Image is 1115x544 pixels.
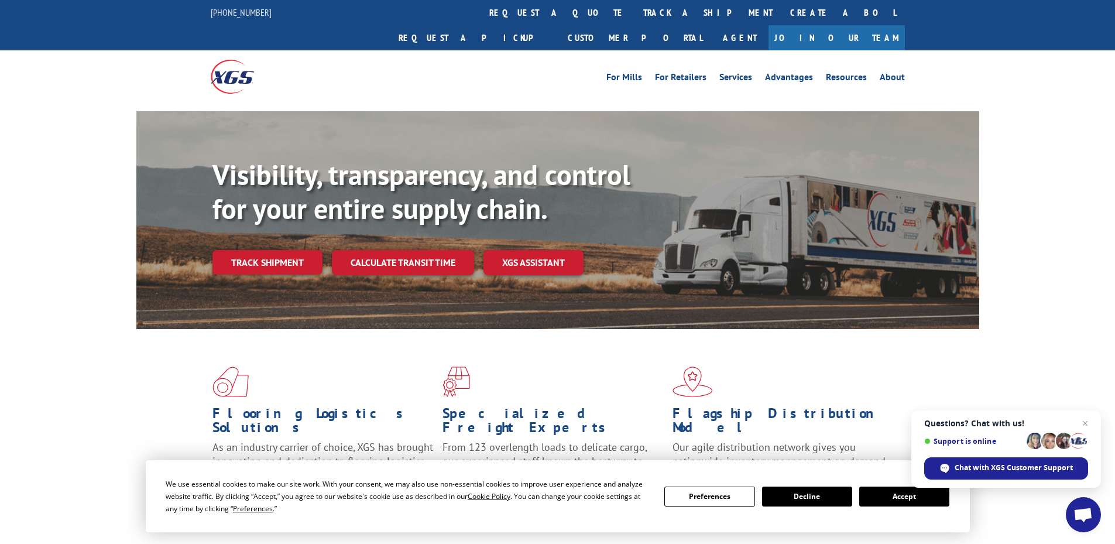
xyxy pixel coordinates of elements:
a: Request a pickup [390,25,559,50]
img: xgs-icon-flagship-distribution-model-red [673,367,713,397]
h1: Specialized Freight Experts [442,406,664,440]
span: Questions? Chat with us! [924,419,1088,428]
span: As an industry carrier of choice, XGS has brought innovation and dedication to flooring logistics... [212,440,433,482]
a: [PHONE_NUMBER] [211,6,272,18]
span: Preferences [233,504,273,514]
h1: Flagship Distribution Model [673,406,894,440]
span: Our agile distribution network gives you nationwide inventory management on demand. [673,440,888,468]
a: For Retailers [655,73,706,85]
div: We use essential cookies to make our site work. With your consent, we may also use non-essential ... [166,478,650,515]
span: Cookie Policy [468,491,510,501]
a: Resources [826,73,867,85]
img: xgs-icon-total-supply-chain-intelligence-red [212,367,249,397]
span: Chat with XGS Customer Support [955,463,1073,473]
span: Chat with XGS Customer Support [924,457,1088,480]
p: From 123 overlength loads to delicate cargo, our experienced staff knows the best way to move you... [442,440,664,492]
img: xgs-icon-focused-on-flooring-red [442,367,470,397]
a: Join Our Team [769,25,905,50]
b: Visibility, transparency, and control for your entire supply chain. [212,156,630,227]
a: XGS ASSISTANT [483,250,584,275]
button: Accept [859,487,949,507]
a: Open chat [1066,497,1101,532]
a: Services [719,73,752,85]
a: Calculate transit time [332,250,474,275]
button: Decline [762,487,852,507]
button: Preferences [664,487,754,507]
a: Track shipment [212,250,323,275]
a: Advantages [765,73,813,85]
h1: Flooring Logistics Solutions [212,406,434,440]
a: Agent [711,25,769,50]
a: Customer Portal [559,25,711,50]
a: About [880,73,905,85]
a: For Mills [606,73,642,85]
div: Cookie Consent Prompt [146,460,970,532]
span: Support is online [924,437,1023,446]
